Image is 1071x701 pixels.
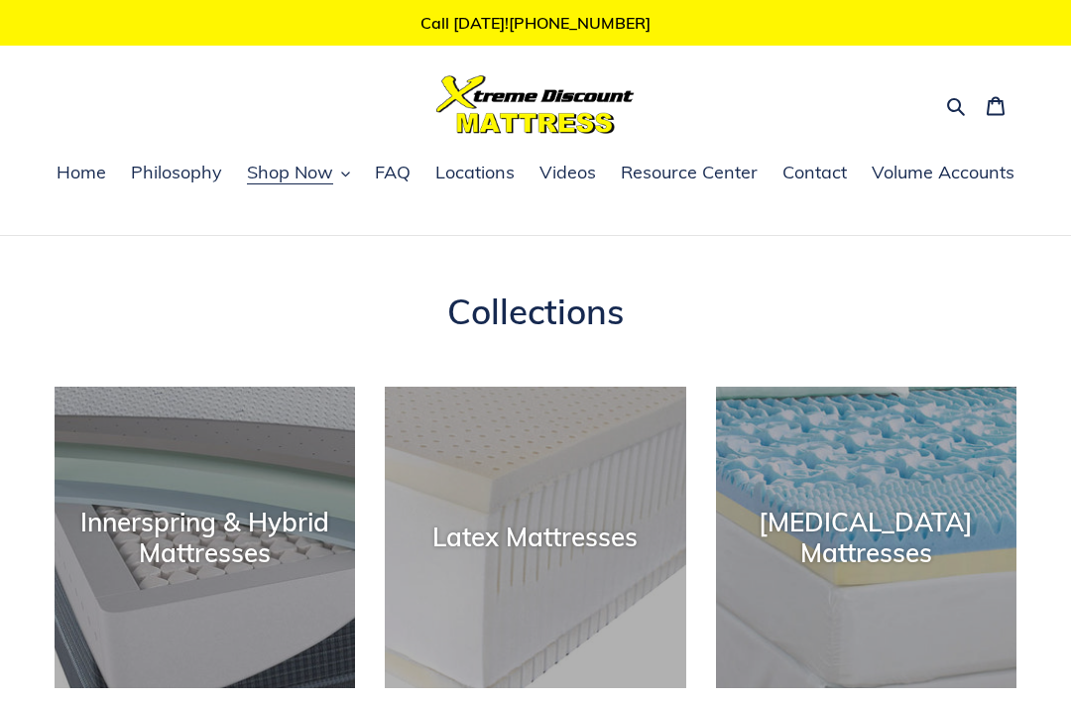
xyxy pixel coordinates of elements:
a: Resource Center [611,159,768,188]
a: Latex Mattresses [385,387,685,687]
span: Volume Accounts [872,161,1014,184]
a: Home [47,159,116,188]
div: Latex Mattresses [385,523,685,553]
span: Locations [435,161,515,184]
a: Innerspring & Hybrid Mattresses [55,387,355,687]
a: Contact [773,159,857,188]
div: [MEDICAL_DATA] Mattresses [716,507,1016,568]
a: Volume Accounts [862,159,1024,188]
span: Videos [539,161,596,184]
a: FAQ [365,159,420,188]
span: Philosophy [131,161,222,184]
span: Home [57,161,106,184]
button: Shop Now [237,159,360,188]
h1: Collections [55,291,1016,332]
span: FAQ [375,161,411,184]
div: Innerspring & Hybrid Mattresses [55,507,355,568]
a: [MEDICAL_DATA] Mattresses [716,387,1016,687]
span: Resource Center [621,161,758,184]
a: Locations [425,159,525,188]
a: Videos [530,159,606,188]
span: Contact [782,161,847,184]
a: [PHONE_NUMBER] [509,13,651,33]
img: Xtreme Discount Mattress [436,75,635,134]
a: Philosophy [121,159,232,188]
span: Shop Now [247,161,333,184]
